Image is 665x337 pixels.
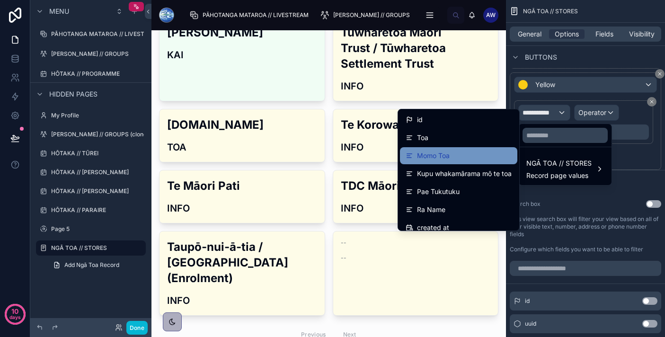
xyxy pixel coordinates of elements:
[486,11,496,19] span: AW
[167,239,317,286] h2: Taupō-nui-ā-tia / [GEOGRAPHIC_DATA] (Enrolment)
[317,7,417,24] a: [PERSON_NAME] // GROUPS
[341,140,491,154] h3: INFO
[167,117,317,133] h2: [DOMAIN_NAME]
[341,201,491,215] h3: INFO
[159,231,325,316] a: Taupō-nui-ā-tia / [GEOGRAPHIC_DATA] (Enrolment)INFO
[333,17,499,101] a: Tūwharetoa Māori Trust / Tūwharetoa Settlement TrustINFO
[186,7,315,24] a: PĀHOTANGA MATAROA // LIVESTREAM
[167,25,317,40] h2: [PERSON_NAME]
[417,132,428,143] span: Toa
[341,239,346,247] span: --
[526,171,592,180] span: Record page values
[159,109,325,162] a: [DOMAIN_NAME]TOA
[203,11,309,19] span: PĀHOTANGA MATAROA // LIVESTREAM
[167,140,317,154] h3: TOA
[341,25,491,71] h2: Tūwharetoa Māori Trust / Tūwharetoa Settlement Trust
[417,168,512,179] span: Kupu whakamārama mō te toa
[167,201,317,215] h3: INFO
[341,254,346,262] span: --
[341,117,491,133] h2: Te Korowai Collective
[159,17,325,101] a: [PERSON_NAME]KAI
[167,178,317,194] h2: Te Māori Pati
[159,8,174,23] img: App logo
[417,222,449,233] span: created at
[341,178,491,194] h2: TDC Māori Wards
[333,11,410,19] span: [PERSON_NAME] // GROUPS
[417,150,450,161] span: Momo Toa
[526,158,592,169] span: NGĀ TOA // STORES
[417,204,445,215] span: Ra Name
[417,114,423,125] span: id
[341,79,491,93] h3: INFO
[159,170,325,223] a: Te Māori PatiINFO
[182,5,447,26] div: scrollable content
[167,48,317,62] h3: KAI
[167,293,317,308] h3: INFO
[417,186,460,197] span: Pae Tukutuku
[333,109,499,162] a: Te Korowai CollectiveINFO
[333,231,499,316] a: ----
[333,170,499,223] a: TDC Māori WardsINFO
